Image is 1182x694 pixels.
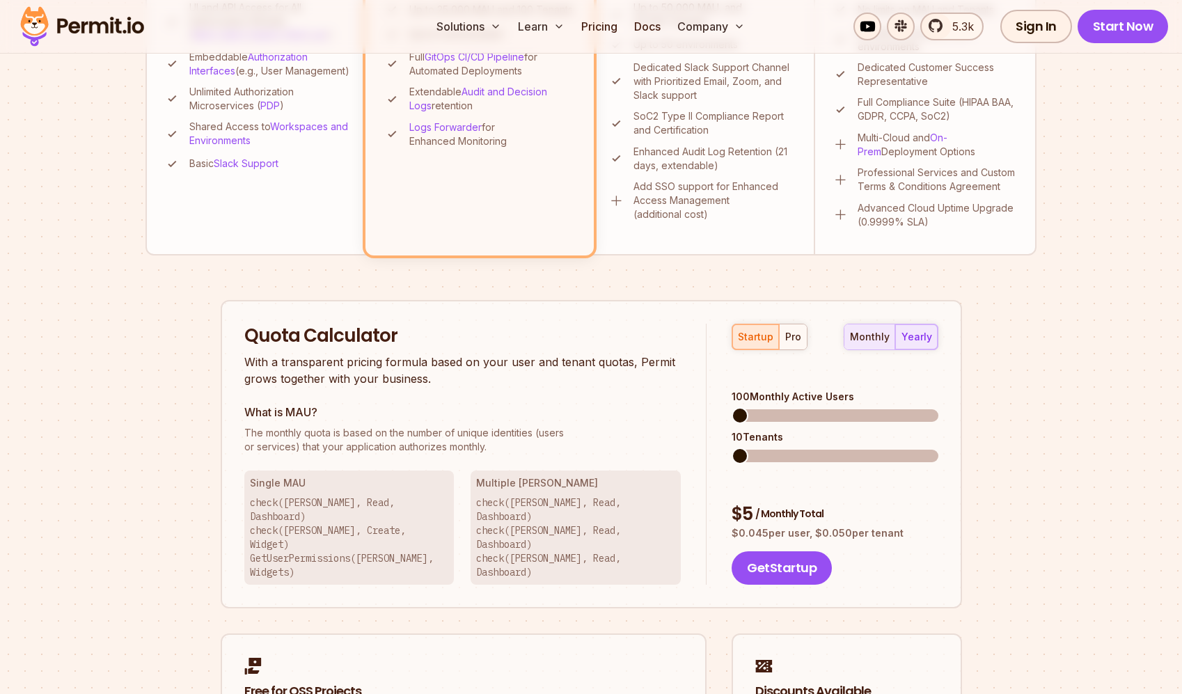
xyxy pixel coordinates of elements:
img: Permit logo [14,3,150,50]
p: or services) that your application authorizes monthly. [244,426,681,454]
p: Professional Services and Custom Terms & Conditions Agreement [858,166,1018,194]
p: Full Compliance Suite (HIPAA BAA, GDPR, CCPA, SoC2) [858,95,1018,123]
button: Company [672,13,750,40]
p: Shared Access to [189,120,352,148]
div: $ 5 [732,502,938,527]
a: Audit and Decision Logs [409,86,547,111]
p: Embeddable (e.g., User Management) [189,50,352,78]
a: PDP [260,100,280,111]
p: SoC2 Type II Compliance Report and Certification [633,109,797,137]
a: Authorization Interfaces [189,51,308,77]
div: 10 Tenants [732,430,938,444]
span: 5.3k [944,18,974,35]
button: Learn [512,13,570,40]
div: monthly [850,330,890,344]
a: On-Prem [858,132,947,157]
button: Solutions [431,13,507,40]
span: / Monthly Total [755,507,824,521]
h3: Single MAU [250,476,449,490]
p: Advanced Cloud Uptime Upgrade (0.9999% SLA) [858,201,1018,229]
p: check([PERSON_NAME], Read, Dashboard) check([PERSON_NAME], Create, Widget) GetUserPermissions([PE... [250,496,449,579]
p: Basic [189,157,278,171]
a: Pricing [576,13,623,40]
a: Logs Forwarder [409,121,482,133]
h2: Quota Calculator [244,324,681,349]
p: Full for Automated Deployments [409,50,576,78]
h3: Multiple [PERSON_NAME] [476,476,675,490]
a: Slack Support [214,157,278,169]
p: check([PERSON_NAME], Read, Dashboard) check([PERSON_NAME], Read, Dashboard) check([PERSON_NAME], ... [476,496,675,579]
p: Extendable retention [409,85,576,113]
p: Dedicated Slack Support Channel with Prioritized Email, Zoom, and Slack support [633,61,797,102]
a: GitOps CI/CD Pipeline [425,51,524,63]
p: Enhanced Audit Log Retention (21 days, extendable) [633,145,797,173]
div: 100 Monthly Active Users [732,390,938,404]
a: Sign In [1000,10,1072,43]
button: GetStartup [732,551,832,585]
p: Add SSO support for Enhanced Access Management (additional cost) [633,180,797,221]
a: Start Now [1078,10,1169,43]
span: The monthly quota is based on the number of unique identities (users [244,426,681,440]
p: for Enhanced Monitoring [409,120,576,148]
p: Dedicated Customer Success Representative [858,61,1018,88]
p: Unlimited Authorization Microservices ( ) [189,85,352,113]
div: pro [785,330,801,344]
a: 5.3k [920,13,984,40]
p: $ 0.045 per user, $ 0.050 per tenant [732,526,938,540]
p: Multi-Cloud and Deployment Options [858,131,1018,159]
a: Docs [629,13,666,40]
h3: What is MAU? [244,404,681,420]
p: With a transparent pricing formula based on your user and tenant quotas, Permit grows together wi... [244,354,681,387]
